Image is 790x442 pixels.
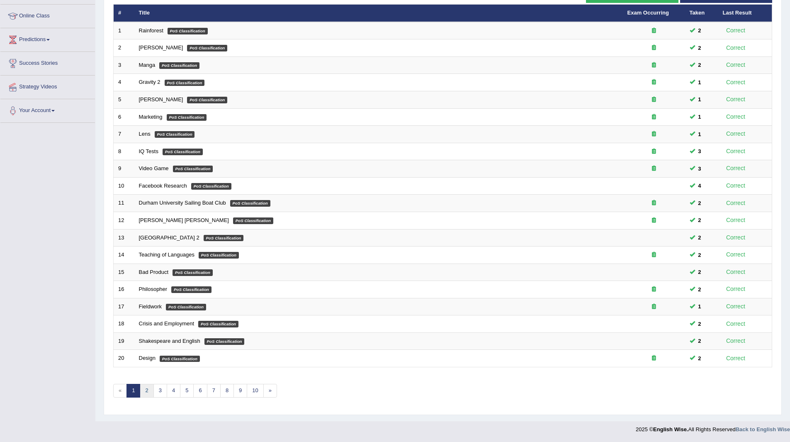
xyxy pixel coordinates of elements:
a: Video Game [139,165,169,171]
em: PoS Classification [155,131,195,138]
a: » [263,384,277,398]
span: You can still take this question [695,233,705,242]
a: Lens [139,131,151,137]
td: 2 [114,39,134,57]
td: 11 [114,195,134,212]
div: Correct [723,319,749,329]
span: « [113,384,127,398]
em: PoS Classification [191,183,231,190]
a: [GEOGRAPHIC_DATA] 2 [139,234,199,241]
a: 6 [193,384,207,398]
div: Correct [723,250,749,259]
div: Correct [723,354,749,363]
div: 2025 © All Rights Reserved [636,421,790,433]
a: Back to English Wise [736,426,790,432]
a: 9 [233,384,247,398]
em: PoS Classification [166,304,206,310]
div: Correct [723,181,749,190]
a: [PERSON_NAME] [139,44,183,51]
td: 5 [114,91,134,109]
span: You can still take this question [695,44,705,52]
span: You can still take this question [695,147,705,156]
div: Correct [723,164,749,173]
em: PoS Classification [187,97,227,103]
em: PoS Classification [171,286,211,293]
em: PoS Classification [230,200,270,207]
a: Marketing [139,114,163,120]
a: 3 [153,384,167,398]
div: Correct [723,43,749,53]
a: IQ Tests [139,148,158,154]
div: Exam occurring question [627,199,681,207]
td: 10 [114,177,134,195]
span: You can still take this question [695,302,705,311]
div: Exam occurring question [627,61,681,69]
span: You can still take this question [695,320,705,328]
a: Crisis and Employment [139,320,194,327]
a: 7 [207,384,221,398]
span: You can still take this question [695,251,705,259]
td: 3 [114,56,134,74]
td: 13 [114,229,134,247]
div: Exam occurring question [627,44,681,52]
a: Bad Product [139,269,169,275]
td: 6 [114,108,134,126]
a: Durham University Sailing Boat Club [139,200,226,206]
a: [PERSON_NAME] [PERSON_NAME] [139,217,229,223]
a: Online Class [0,5,95,25]
em: PoS Classification [173,166,213,172]
a: Success Stories [0,52,95,73]
a: Facebook Research [139,183,187,189]
em: PoS Classification [173,269,213,276]
span: You can still take this question [695,61,705,69]
div: Exam occurring question [627,130,681,138]
a: 5 [180,384,194,398]
td: 14 [114,247,134,264]
div: Correct [723,78,749,87]
a: Rainforest [139,27,163,34]
em: PoS Classification [187,45,227,51]
td: 15 [114,264,134,281]
span: You can still take this question [695,164,705,173]
div: Correct [723,95,749,104]
td: 20 [114,350,134,367]
span: You can still take this question [695,181,705,190]
div: Exam occurring question [627,27,681,35]
div: Correct [723,284,749,294]
th: Title [134,5,623,22]
td: 4 [114,74,134,91]
div: Correct [723,147,749,156]
th: Taken [685,5,718,22]
a: Predictions [0,28,95,49]
em: PoS Classification [167,114,207,121]
span: You can still take this question [695,285,705,294]
div: Exam occurring question [627,251,681,259]
em: PoS Classification [163,149,203,155]
span: You can still take this question [695,216,705,225]
a: Fieldwork [139,303,162,310]
a: [PERSON_NAME] [139,96,183,103]
div: Correct [723,26,749,35]
a: Design [139,355,156,361]
a: 8 [220,384,234,398]
a: Teaching of Languages [139,252,194,258]
a: 2 [140,384,153,398]
div: Correct [723,302,749,311]
div: Exam occurring question [627,286,681,293]
td: 16 [114,281,134,298]
span: You can still take this question [695,112,705,121]
div: Correct [723,336,749,346]
a: 1 [126,384,140,398]
span: You can still take this question [695,268,705,276]
a: Philosopher [139,286,168,292]
td: 12 [114,212,134,229]
a: Your Account [0,99,95,120]
span: You can still take this question [695,199,705,208]
em: PoS Classification [233,217,273,224]
strong: English Wise. [653,426,688,432]
em: PoS Classification [204,338,245,345]
div: Correct [723,215,749,225]
em: PoS Classification [159,62,199,69]
td: 17 [114,298,134,315]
